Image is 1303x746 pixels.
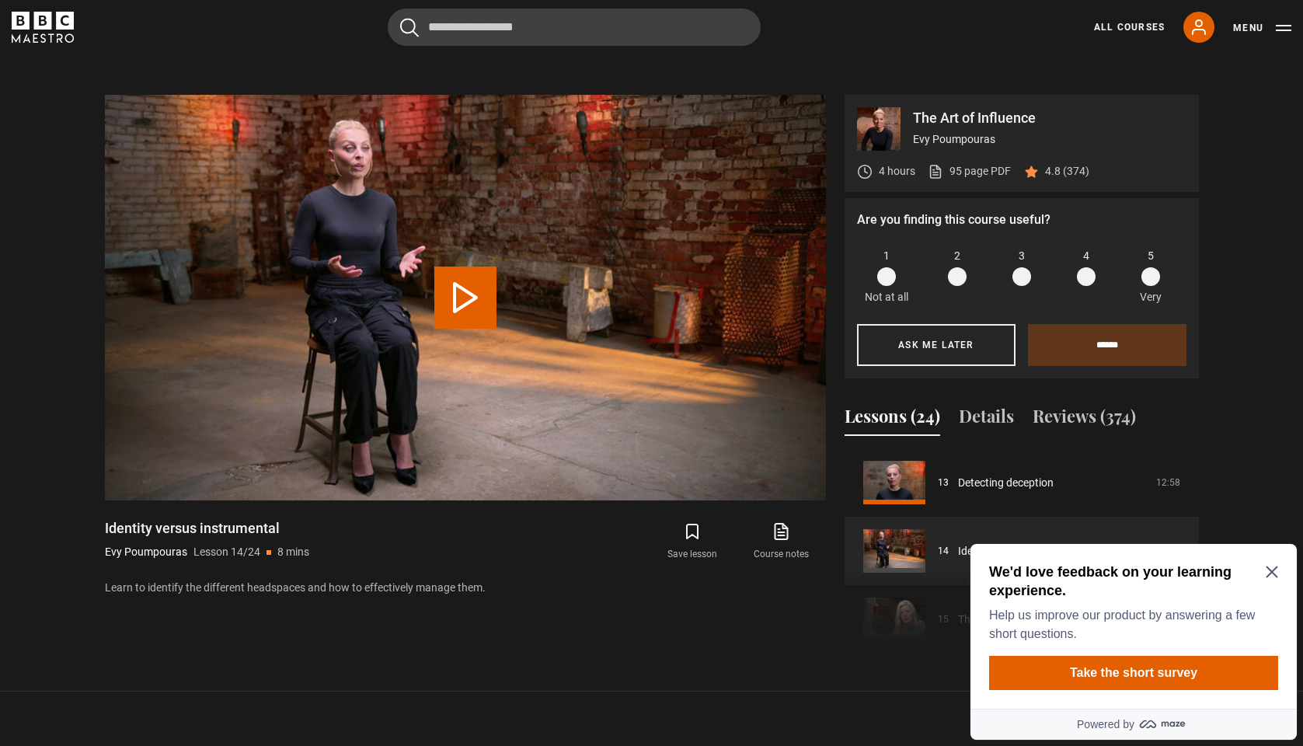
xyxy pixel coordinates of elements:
[928,163,1011,180] a: 95 page PDF
[1148,248,1154,264] span: 5
[105,519,309,538] h1: Identity versus instrumental
[857,324,1016,366] button: Ask me later
[1136,289,1166,305] p: Very
[879,163,915,180] p: 4 hours
[845,403,940,436] button: Lessons (24)
[958,475,1054,491] a: Detecting deception
[105,580,826,596] p: Learn to identify the different headspaces and how to effectively manage them.
[105,544,187,560] p: Evy Poumpouras
[1045,163,1089,180] p: 4.8 (374)
[959,403,1014,436] button: Details
[25,68,308,106] p: Help us improve our product by answering a few short questions.
[958,543,1092,559] a: Identity versus instrumental
[1233,20,1291,36] button: Toggle navigation
[954,248,960,264] span: 2
[913,131,1186,148] p: Evy Poumpouras
[400,18,419,37] button: Submit the search query
[277,544,309,560] p: 8 mins
[25,118,314,152] button: Take the short survey
[25,25,308,62] h2: We'd love feedback on your learning experience.
[883,248,890,264] span: 1
[737,519,825,564] a: Course notes
[648,519,737,564] button: Save lesson
[6,171,333,202] a: Powered by maze
[434,267,496,329] button: Play Lesson Identity versus instrumental
[1033,403,1136,436] button: Reviews (374)
[865,289,908,305] p: Not at all
[193,544,260,560] p: Lesson 14/24
[6,6,333,202] div: Optional study invitation
[301,28,314,40] button: Close Maze Prompt
[1094,20,1165,34] a: All Courses
[12,12,74,43] svg: BBC Maestro
[913,111,1186,125] p: The Art of Influence
[388,9,761,46] input: Search
[857,211,1186,229] p: Are you finding this course useful?
[1019,248,1025,264] span: 3
[105,95,826,500] video-js: Video Player
[1083,248,1089,264] span: 4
